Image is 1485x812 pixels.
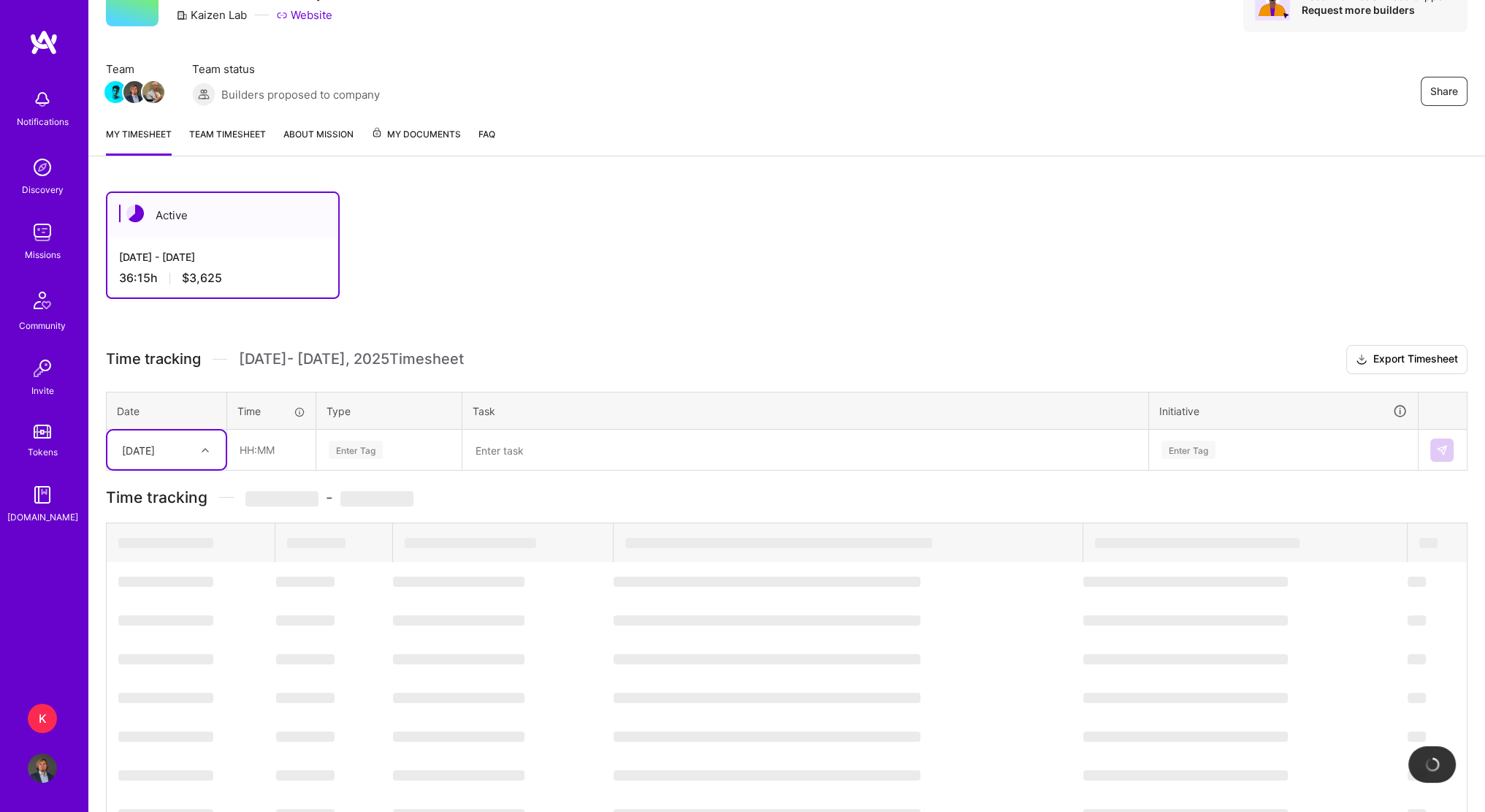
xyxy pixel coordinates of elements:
span: My Documents [371,126,461,143]
div: K [28,704,57,733]
span: ‌ [276,732,335,742]
th: Date [107,392,227,430]
span: ‌ [1083,732,1288,742]
div: Kaizen Lab [176,7,247,23]
a: My Documents [371,126,461,156]
div: [DATE] [122,442,155,458]
img: Team Member Avatar [123,81,145,103]
a: My timesheet [106,126,172,156]
img: Team Member Avatar [142,81,164,103]
a: User Avatar [24,754,61,783]
span: $3,625 [182,270,222,286]
span: ‌ [1083,654,1288,664]
a: Team Member Avatar [125,80,144,105]
div: 36:15 h [119,270,327,286]
span: ‌ [118,770,213,781]
div: [DOMAIN_NAME] [7,509,78,525]
span: ‌ [276,615,335,626]
div: Enter Tag [329,439,383,461]
div: Enter Tag [1161,439,1215,461]
span: ‌ [614,577,920,587]
div: Active [107,193,338,238]
span: ‌ [245,491,318,506]
span: ‌ [1408,693,1426,703]
span: ‌ [1095,538,1299,548]
img: discovery [28,153,57,182]
div: Tokens [28,444,58,460]
img: Builders proposed to company [192,83,215,106]
img: User Avatar [28,754,57,783]
img: tokens [34,425,51,439]
a: Team Member Avatar [144,80,163,105]
a: FAQ [478,126,495,156]
span: Share [1430,84,1458,99]
span: ‌ [393,693,524,703]
span: ‌ [614,615,920,626]
div: Invite [31,383,54,398]
span: ‌ [1083,577,1288,587]
div: Time [237,403,305,419]
span: ‌ [1408,732,1426,742]
button: Share [1421,77,1467,106]
img: Submit [1436,444,1448,456]
div: Notifications [17,114,69,129]
a: Website [276,7,332,23]
span: ‌ [276,770,335,781]
div: Initiative [1159,403,1408,420]
h3: Time tracking [106,488,1467,506]
img: Team Member Avatar [104,81,126,103]
i: icon Chevron [202,447,209,454]
span: Team [106,61,163,77]
img: Active [126,205,144,222]
span: ‌ [1408,577,1426,587]
span: Time tracking [106,350,201,368]
span: Team status [192,61,380,77]
span: ‌ [276,693,335,703]
span: ‌ [1083,770,1288,781]
span: ‌ [393,732,524,742]
div: Request more builders [1302,3,1456,17]
span: ‌ [1083,693,1288,703]
span: ‌ [276,654,335,664]
span: ‌ [118,732,213,742]
span: ‌ [1408,770,1426,781]
span: ‌ [1419,538,1438,548]
span: ‌ [1083,615,1288,626]
span: ‌ [1408,654,1426,664]
a: K [24,704,61,733]
div: [DATE] - [DATE] [119,249,327,265]
span: ‌ [393,577,524,587]
span: ‌ [614,770,920,781]
span: ‌ [1408,615,1426,626]
span: - [245,488,413,506]
img: teamwork [28,218,57,247]
img: bell [28,85,57,114]
span: ‌ [340,491,413,506]
span: ‌ [614,732,920,742]
img: loading [1425,757,1440,772]
span: ‌ [393,654,524,664]
span: ‌ [118,693,213,703]
a: About Mission [283,126,354,156]
input: HH:MM [228,430,315,469]
img: Community [25,283,60,318]
span: ‌ [118,538,213,548]
img: guide book [28,480,57,509]
span: ‌ [276,577,335,587]
span: ‌ [614,654,920,664]
i: icon Download [1356,352,1367,368]
a: Team timesheet [189,126,266,156]
img: Invite [28,354,57,383]
th: Task [462,392,1149,430]
span: ‌ [118,654,213,664]
div: Community [19,318,66,333]
a: Team Member Avatar [106,80,125,105]
span: ‌ [393,615,524,626]
span: ‌ [614,693,920,703]
i: icon CompanyGray [176,10,188,21]
span: ‌ [625,538,932,548]
span: ‌ [405,538,536,548]
span: Builders proposed to company [221,87,380,102]
span: ‌ [118,577,213,587]
div: Discovery [22,182,64,197]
